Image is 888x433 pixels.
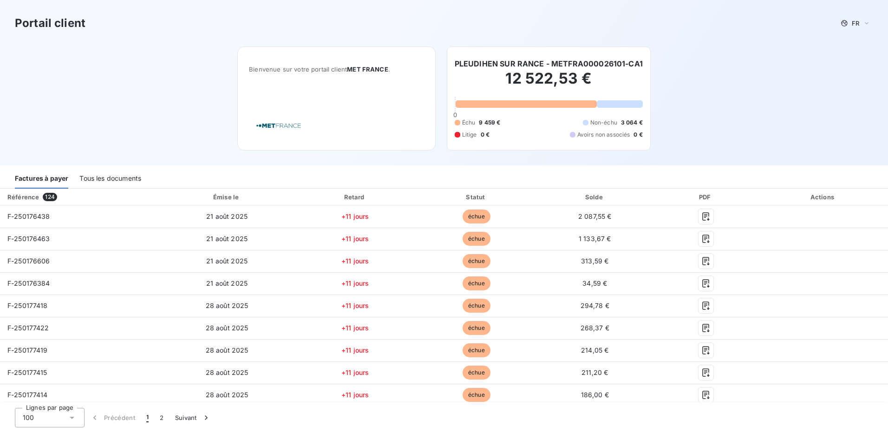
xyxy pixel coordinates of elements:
[462,131,477,139] span: Litige
[146,413,149,422] span: 1
[341,391,369,399] span: +11 jours
[7,235,50,243] span: F-250176463
[577,131,630,139] span: Avoirs non associés
[206,212,248,220] span: 21 août 2025
[7,346,48,354] span: F-250177419
[760,192,886,202] div: Actions
[418,192,535,202] div: Statut
[141,408,154,427] button: 1
[79,169,141,189] div: Tous les documents
[463,388,490,402] span: échue
[579,235,611,243] span: 1 133,67 €
[463,321,490,335] span: échue
[170,408,216,427] button: Suivant
[206,257,248,265] span: 21 août 2025
[15,15,85,32] h3: Portail client
[206,346,248,354] span: 28 août 2025
[462,118,476,127] span: Échu
[206,391,248,399] span: 28 août 2025
[581,257,608,265] span: 313,59 €
[463,366,490,380] span: échue
[463,232,490,246] span: échue
[206,302,248,309] span: 28 août 2025
[206,235,248,243] span: 21 août 2025
[249,112,308,139] img: Company logo
[162,192,292,202] div: Émise le
[578,212,612,220] span: 2 087,55 €
[463,276,490,290] span: échue
[581,368,608,376] span: 211,20 €
[479,118,500,127] span: 9 459 €
[463,254,490,268] span: échue
[582,279,607,287] span: 34,59 €
[590,118,617,127] span: Non-échu
[581,302,609,309] span: 294,78 €
[481,131,490,139] span: 0 €
[538,192,652,202] div: Solde
[455,58,643,69] h6: PLEUDIHEN SUR RANCE - METFRA000026101-CA1
[15,169,68,189] div: Factures à payer
[341,279,369,287] span: +11 jours
[463,299,490,313] span: échue
[341,346,369,354] span: +11 jours
[206,279,248,287] span: 21 août 2025
[7,212,50,220] span: F-250176438
[7,193,39,201] div: Référence
[7,391,48,399] span: F-250177414
[621,118,643,127] span: 3 064 €
[295,192,414,202] div: Retard
[341,324,369,332] span: +11 jours
[23,413,34,422] span: 100
[206,368,248,376] span: 28 août 2025
[341,257,369,265] span: +11 jours
[206,324,248,332] span: 28 août 2025
[7,279,50,287] span: F-250176384
[581,391,609,399] span: 186,00 €
[581,346,608,354] span: 214,05 €
[341,302,369,309] span: +11 jours
[633,131,642,139] span: 0 €
[341,235,369,243] span: +11 jours
[154,408,169,427] button: 2
[7,257,50,265] span: F-250176606
[453,111,457,118] span: 0
[341,368,369,376] span: +11 jours
[463,343,490,357] span: échue
[341,212,369,220] span: +11 jours
[43,193,57,201] span: 124
[249,66,424,73] span: Bienvenue sur votre portail client .
[655,192,757,202] div: PDF
[455,69,643,97] h2: 12 522,53 €
[7,368,47,376] span: F-250177415
[85,408,141,427] button: Précédent
[7,324,49,332] span: F-250177422
[347,66,388,73] span: MET FRANCE
[581,324,609,332] span: 268,37 €
[7,302,48,309] span: F-250177418
[852,20,859,27] span: FR
[463,210,490,223] span: échue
